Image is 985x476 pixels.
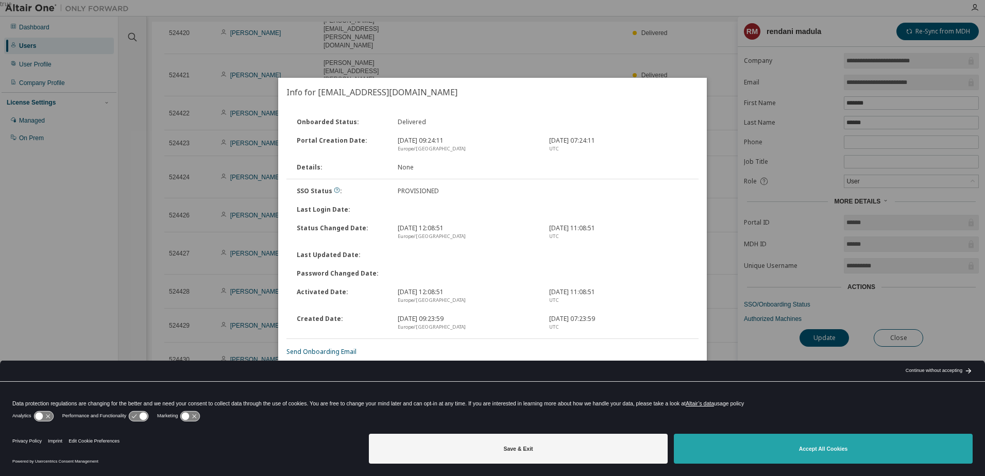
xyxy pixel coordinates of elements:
div: Details : [291,163,392,172]
div: [DATE] 11:08:51 [543,224,694,241]
div: None [392,163,543,172]
div: Password Changed Date : [291,269,392,278]
div: [DATE] 09:23:59 [392,315,543,331]
div: [DATE] 07:23:59 [543,315,694,331]
h2: Info for [EMAIL_ADDRESS][DOMAIN_NAME] [278,78,707,107]
div: UTC [549,232,688,241]
div: UTC [549,145,688,153]
div: Europe/[GEOGRAPHIC_DATA] [398,323,537,331]
div: Activated Date : [291,288,392,304]
div: UTC [549,323,688,331]
div: [DATE] 07:24:11 [543,137,694,153]
div: PROVISIONED [392,187,543,195]
div: SSO Status : [291,187,392,195]
div: [DATE] 12:08:51 [392,288,543,304]
div: Europe/[GEOGRAPHIC_DATA] [398,232,537,241]
div: Status Changed Date : [291,224,392,241]
div: [DATE] 09:24:11 [392,137,543,153]
div: [DATE] 12:08:51 [392,224,543,241]
div: Portal Creation Date : [291,137,392,153]
div: Onboarded Status : [291,118,392,126]
div: Delivered [392,118,543,126]
div: UTC [549,296,688,304]
div: [DATE] 11:08:51 [543,288,694,304]
a: Send Onboarding Email [286,347,356,356]
div: Last Login Date : [291,206,392,214]
div: Last Updated Date : [291,251,392,259]
div: Europe/[GEOGRAPHIC_DATA] [398,145,537,153]
div: Created Date : [291,315,392,331]
div: Europe/[GEOGRAPHIC_DATA] [398,296,537,304]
